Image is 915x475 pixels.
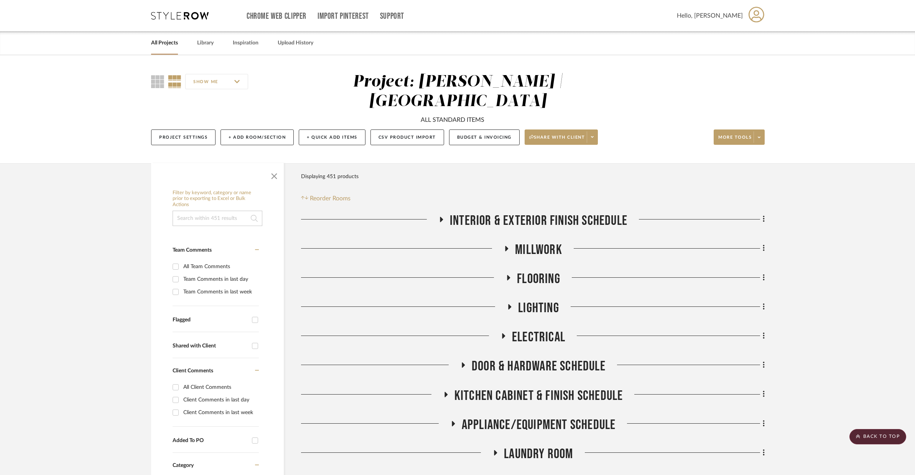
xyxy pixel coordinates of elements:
div: Client Comments in last week [183,406,257,419]
span: Flooring [517,271,560,287]
button: Budget & Invoicing [449,129,520,145]
a: All Projects [151,38,178,48]
span: Appliance/Equipment Schedule [462,417,616,433]
div: Project: [PERSON_NAME] | [GEOGRAPHIC_DATA] [353,74,563,110]
span: Share with client [529,134,585,146]
span: Laundry Room [504,446,573,462]
button: + Add Room/Section [221,129,294,145]
span: Reorder Rooms [310,194,351,203]
span: Category [173,462,194,469]
a: Inspiration [233,38,258,48]
a: Chrome Web Clipper [247,13,306,20]
span: Interior & Exterior Finish Schedule [450,213,627,229]
div: Flagged [173,317,248,323]
button: Project Settings [151,129,216,145]
div: Displaying 451 products [301,169,359,184]
button: + Quick Add Items [299,129,365,145]
div: Shared with Client [173,343,248,349]
scroll-to-top-button: BACK TO TOP [849,429,906,444]
span: Millwork [515,242,562,258]
a: Support [380,13,404,20]
span: Client Comments [173,368,213,373]
div: Client Comments in last day [183,394,257,406]
button: Close [267,167,282,182]
span: Door & Hardware Schedule [472,358,606,375]
span: Team Comments [173,247,212,253]
button: More tools [714,129,765,145]
h6: Filter by keyword, category or name prior to exporting to Excel or Bulk Actions [173,190,262,208]
a: Import Pinterest [318,13,369,20]
a: Upload History [278,38,313,48]
a: Library [197,38,214,48]
span: More tools [718,134,752,146]
span: Hello, [PERSON_NAME] [677,11,743,20]
input: Search within 451 results [173,211,262,226]
span: Electrical [512,329,565,346]
button: Share with client [525,129,598,145]
span: Lighting [518,300,559,316]
div: Team Comments in last week [183,286,257,298]
div: Added To PO [173,437,248,444]
button: Reorder Rooms [301,194,351,203]
button: CSV Product Import [370,129,444,145]
span: Kitchen Cabinet & Finish Schedule [454,388,623,404]
div: ALL STANDARD ITEMS [421,115,484,124]
div: All Client Comments [183,381,257,393]
div: All Team Comments [183,260,257,273]
div: Team Comments in last day [183,273,257,285]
